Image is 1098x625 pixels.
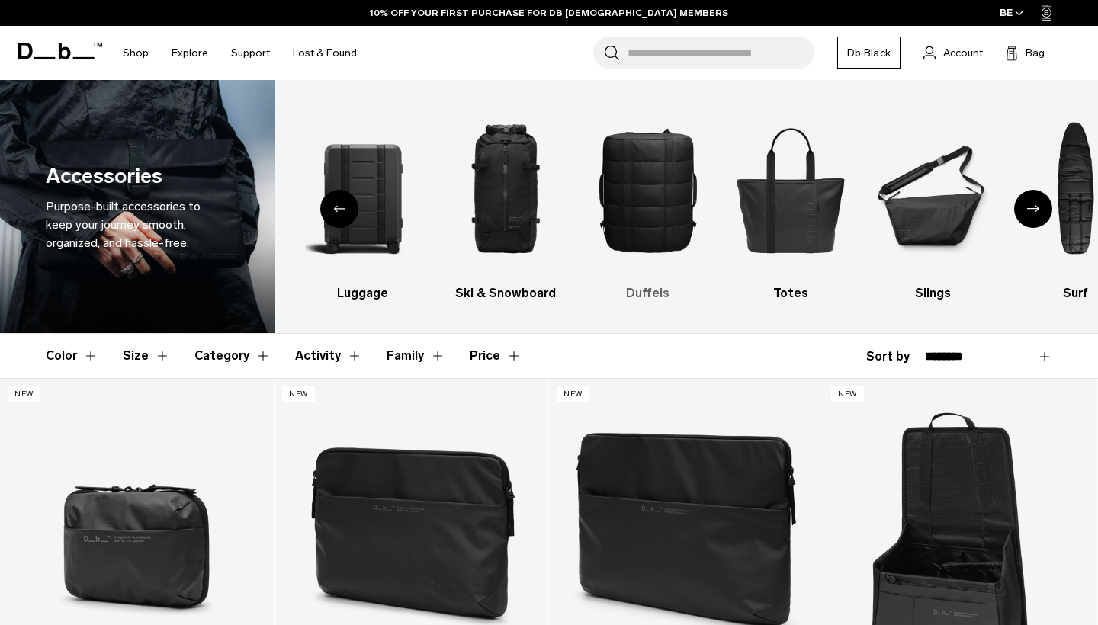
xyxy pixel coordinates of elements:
[123,334,170,378] button: Toggle Filter
[590,103,706,277] img: Db
[282,386,315,402] p: New
[733,284,849,303] h3: Totes
[370,6,728,20] a: 10% OFF YOUR FIRST PURCHASE FOR DB [DEMOGRAPHIC_DATA] MEMBERS
[111,26,368,80] nav: Main Navigation
[1006,43,1045,62] button: Bag
[8,386,40,402] p: New
[305,103,421,277] img: Db
[733,103,849,277] img: Db
[733,103,849,303] li: 6 / 10
[448,284,563,303] h3: Ski & Snowboard
[172,26,208,80] a: Explore
[943,45,983,61] span: Account
[46,161,162,192] h1: Accessories
[1014,190,1052,228] div: Next slide
[295,334,362,378] button: Toggle Filter
[305,103,421,303] li: 3 / 10
[875,103,991,303] a: Db Slings
[837,37,901,69] a: Db Black
[194,334,271,378] button: Toggle Filter
[46,197,229,252] div: Purpose-built accessories to keep your journey smooth, organized, and hassle-free.
[46,334,98,378] button: Toggle Filter
[875,284,991,303] h3: Slings
[162,103,278,277] img: Db
[293,26,357,80] a: Lost & Found
[320,190,358,228] div: Previous slide
[557,386,589,402] p: New
[231,26,270,80] a: Support
[448,103,563,303] a: Db Ski & Snowboard
[831,386,864,402] p: New
[162,103,278,303] li: 2 / 10
[590,103,706,303] a: Db Duffels
[305,284,421,303] h3: Luggage
[470,334,522,378] button: Toggle Price
[923,43,983,62] a: Account
[590,103,706,303] li: 5 / 10
[162,103,278,303] a: Db Backpacks
[305,103,421,303] a: Db Luggage
[590,284,706,303] h3: Duffels
[448,103,563,277] img: Db
[1026,45,1045,61] span: Bag
[387,334,445,378] button: Toggle Filter
[123,26,149,80] a: Shop
[448,103,563,303] li: 4 / 10
[875,103,991,277] img: Db
[733,103,849,303] a: Db Totes
[162,284,278,303] h3: Backpacks
[875,103,991,303] li: 7 / 10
